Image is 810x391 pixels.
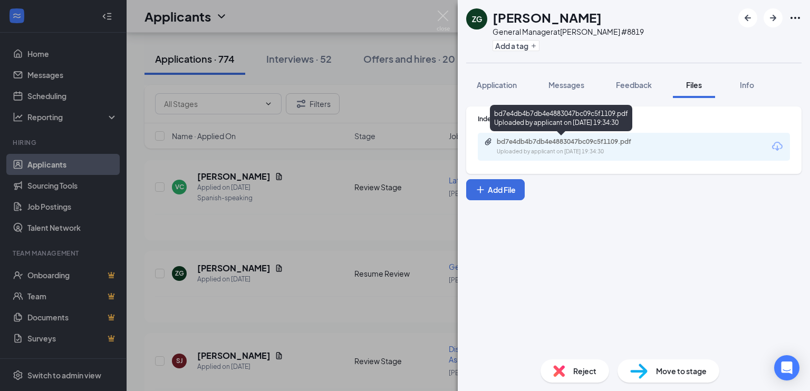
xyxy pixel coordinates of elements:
[493,40,539,51] button: PlusAdd a tag
[616,80,652,90] span: Feedback
[548,80,584,90] span: Messages
[531,43,537,49] svg: Plus
[477,80,517,90] span: Application
[493,26,644,37] div: General Manager at [PERSON_NAME] #8819
[740,80,754,90] span: Info
[484,138,655,156] a: Paperclipbd7e4db4b7db4e4883047bc09c5f1109.pdfUploaded by applicant on [DATE] 19:34:30
[484,138,493,146] svg: Paperclip
[771,140,784,153] svg: Download
[475,184,486,195] svg: Plus
[767,12,779,24] svg: ArrowRight
[764,8,783,27] button: ArrowRight
[493,8,602,26] h1: [PERSON_NAME]
[466,179,525,200] button: Add FilePlus
[497,138,644,146] div: bd7e4db4b7db4e4883047bc09c5f1109.pdf
[497,148,655,156] div: Uploaded by applicant on [DATE] 19:34:30
[741,12,754,24] svg: ArrowLeftNew
[573,365,596,377] span: Reject
[774,355,799,380] div: Open Intercom Messenger
[738,8,757,27] button: ArrowLeftNew
[472,14,482,24] div: ZG
[686,80,702,90] span: Files
[478,114,790,123] div: Indeed Resume
[656,365,707,377] span: Move to stage
[490,105,632,131] div: bd7e4db4b7db4e4883047bc09c5f1109.pdf Uploaded by applicant on [DATE] 19:34:30
[789,12,802,24] svg: Ellipses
